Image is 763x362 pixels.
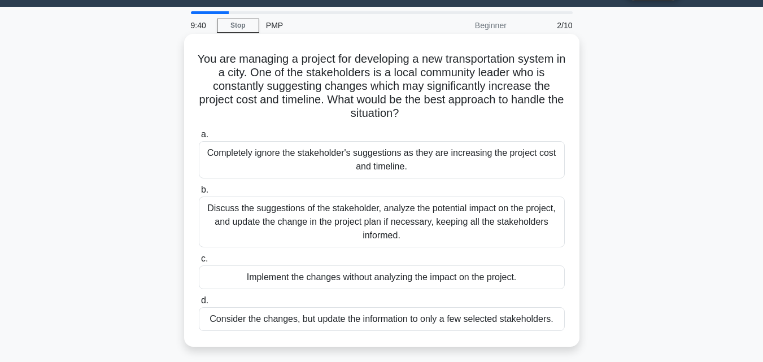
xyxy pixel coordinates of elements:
a: Stop [217,19,259,33]
span: d. [201,295,208,305]
span: c. [201,254,208,263]
div: Consider the changes, but update the information to only a few selected stakeholders. [199,307,565,331]
span: b. [201,185,208,194]
h5: You are managing a project for developing a new transportation system in a city. One of the stake... [198,52,566,121]
div: PMP [259,14,415,37]
div: Beginner [415,14,513,37]
div: Discuss the suggestions of the stakeholder, analyze the potential impact on the project, and upda... [199,197,565,247]
div: Completely ignore the stakeholder's suggestions as they are increasing the project cost and timel... [199,141,565,178]
div: 2/10 [513,14,579,37]
span: a. [201,129,208,139]
div: 9:40 [184,14,217,37]
div: Implement the changes without analyzing the impact on the project. [199,265,565,289]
